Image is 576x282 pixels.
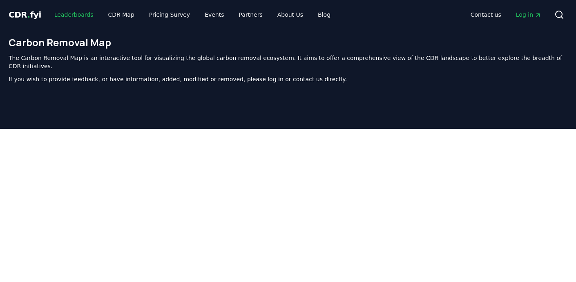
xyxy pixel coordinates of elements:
[271,7,310,22] a: About Us
[27,10,30,20] span: .
[143,7,196,22] a: Pricing Survey
[9,9,41,20] a: CDR.fyi
[516,11,541,19] span: Log in
[9,36,567,49] h1: Carbon Removal Map
[9,10,41,20] span: CDR fyi
[48,7,100,22] a: Leaderboards
[48,7,337,22] nav: Main
[102,7,141,22] a: CDR Map
[9,54,567,70] p: The Carbon Removal Map is an interactive tool for visualizing the global carbon removal ecosystem...
[464,7,508,22] a: Contact us
[232,7,269,22] a: Partners
[311,7,337,22] a: Blog
[198,7,230,22] a: Events
[509,7,548,22] a: Log in
[9,75,567,83] p: If you wish to provide feedback, or have information, added, modified or removed, please log in o...
[464,7,548,22] nav: Main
